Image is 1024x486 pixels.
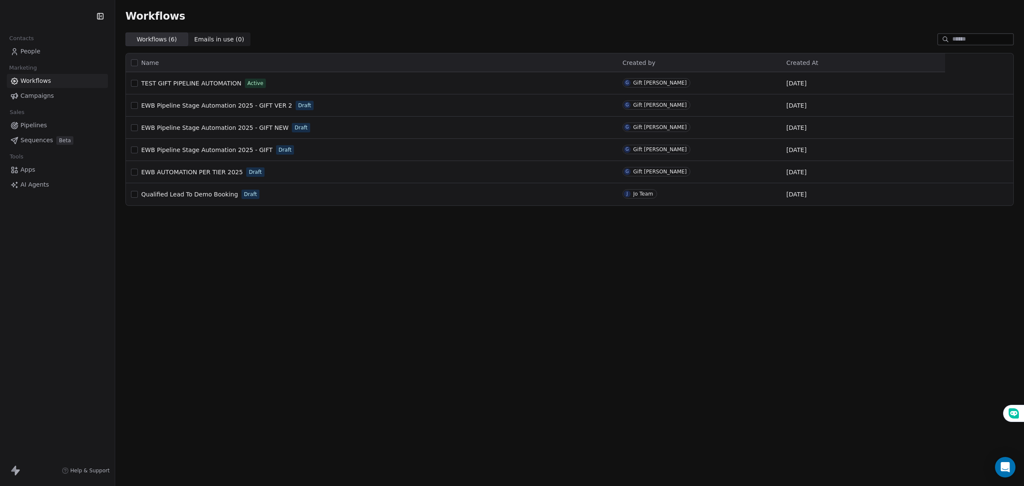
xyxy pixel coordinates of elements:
span: Help & Support [70,467,110,474]
span: Workflows [125,10,185,22]
span: [DATE] [786,123,806,132]
span: EWB Pipeline Stage Automation 2025 - GIFT NEW [141,124,288,131]
a: Pipelines [7,118,108,132]
span: Draft [244,190,257,198]
div: Gift [PERSON_NAME] [633,169,687,175]
span: Workflows [20,76,51,85]
a: AI Agents [7,178,108,192]
span: People [20,47,41,56]
span: Contacts [6,32,38,45]
div: G [625,168,629,175]
span: Apps [20,165,35,174]
span: Campaigns [20,91,54,100]
div: G [625,79,629,86]
a: Help & Support [62,467,110,474]
span: Beta [56,136,73,145]
span: AI Agents [20,180,49,189]
div: Open Intercom Messenger [995,457,1015,477]
span: EWB Pipeline Stage Automation 2025 - GIFT [141,146,273,153]
a: EWB Pipeline Stage Automation 2025 - GIFT NEW [141,123,288,132]
span: Pipelines [20,121,47,130]
a: EWB Pipeline Stage Automation 2025 - GIFT [141,146,273,154]
span: Active [247,79,263,87]
span: Created At [786,59,818,66]
div: J [627,190,628,197]
a: Qualified Lead To Demo Booking [141,190,238,199]
a: EWB AUTOMATION PER TIER 2025 [141,168,243,176]
span: [DATE] [786,168,806,176]
div: G [625,146,629,153]
span: Emails in use ( 0 ) [194,35,244,44]
div: Gift [PERSON_NAME] [633,124,687,130]
span: Sales [6,106,28,119]
span: Created by [623,59,655,66]
a: Workflows [7,74,108,88]
a: Campaigns [7,89,108,103]
span: [DATE] [786,146,806,154]
a: People [7,44,108,59]
span: Marketing [6,61,41,74]
div: Gift [PERSON_NAME] [633,102,687,108]
a: EWB Pipeline Stage Automation 2025 - GIFT VER 2 [141,101,292,110]
span: [DATE] [786,101,806,110]
span: Draft [294,124,307,132]
a: Apps [7,163,108,177]
span: Draft [298,102,311,109]
span: Draft [249,168,262,176]
span: Draft [279,146,291,154]
span: Sequences [20,136,53,145]
span: EWB Pipeline Stage Automation 2025 - GIFT VER 2 [141,102,292,109]
div: G [625,124,629,131]
div: G [625,102,629,108]
div: Jo Team [633,191,653,197]
span: EWB AUTOMATION PER TIER 2025 [141,169,243,176]
a: TEST GIFT PIPELINE AUTOMATION [141,79,241,88]
span: Tools [6,150,27,163]
div: Gift [PERSON_NAME] [633,146,687,152]
div: Gift [PERSON_NAME] [633,80,687,86]
span: Qualified Lead To Demo Booking [141,191,238,198]
a: SequencesBeta [7,133,108,147]
span: [DATE] [786,190,806,199]
span: TEST GIFT PIPELINE AUTOMATION [141,80,241,87]
span: [DATE] [786,79,806,88]
span: Name [141,59,159,67]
